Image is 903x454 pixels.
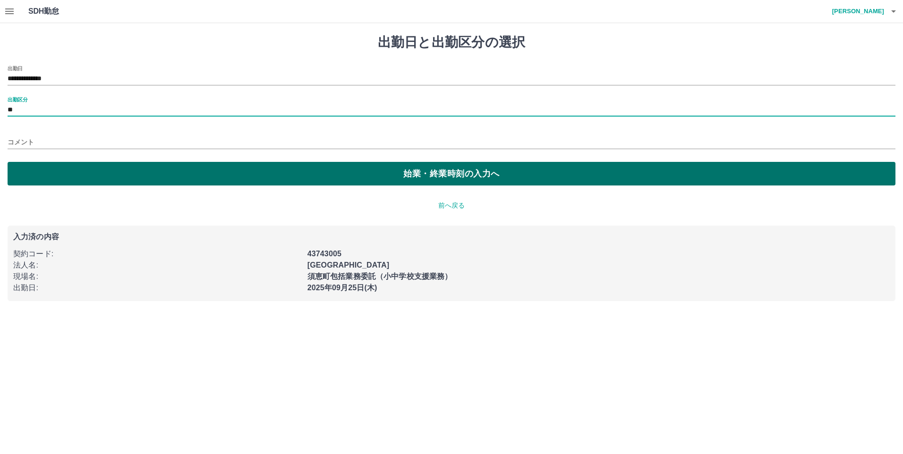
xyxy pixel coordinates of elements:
b: 2025年09月25日(木) [307,284,377,292]
label: 出勤日 [8,65,23,72]
p: 前へ戻る [8,201,895,210]
button: 始業・終業時刻の入力へ [8,162,895,185]
b: 須恵町包括業務委託（小中学校支援業務） [307,272,452,280]
p: 現場名 : [13,271,302,282]
p: 出勤日 : [13,282,302,294]
b: 43743005 [307,250,341,258]
p: 入力済の内容 [13,233,890,241]
b: [GEOGRAPHIC_DATA] [307,261,390,269]
h1: 出勤日と出勤区分の選択 [8,34,895,50]
p: 契約コード : [13,248,302,260]
label: 出勤区分 [8,96,27,103]
p: 法人名 : [13,260,302,271]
